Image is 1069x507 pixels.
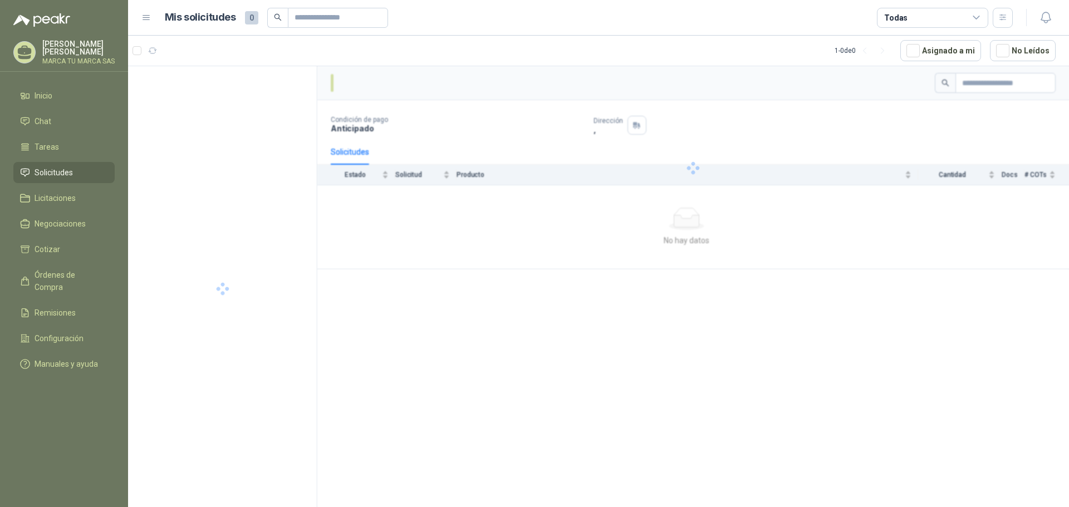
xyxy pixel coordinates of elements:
[35,141,59,153] span: Tareas
[35,192,76,204] span: Licitaciones
[13,162,115,183] a: Solicitudes
[990,40,1056,61] button: No Leídos
[42,58,115,65] p: MARCA TU MARCA SAS
[13,239,115,260] a: Cotizar
[13,136,115,157] a: Tareas
[35,90,52,102] span: Inicio
[245,11,258,24] span: 0
[13,353,115,375] a: Manuales y ayuda
[35,166,73,179] span: Solicitudes
[35,307,76,319] span: Remisiones
[35,332,84,344] span: Configuración
[35,269,104,293] span: Órdenes de Compra
[35,218,86,230] span: Negociaciones
[13,85,115,106] a: Inicio
[884,12,908,24] div: Todas
[13,213,115,234] a: Negociaciones
[13,188,115,209] a: Licitaciones
[13,302,115,323] a: Remisiones
[35,243,60,255] span: Cotizar
[13,13,70,27] img: Logo peakr
[13,264,115,298] a: Órdenes de Compra
[165,9,236,26] h1: Mis solicitudes
[13,111,115,132] a: Chat
[35,115,51,127] span: Chat
[274,13,282,21] span: search
[900,40,981,61] button: Asignado a mi
[13,328,115,349] a: Configuración
[35,358,98,370] span: Manuales y ayuda
[835,42,891,60] div: 1 - 0 de 0
[42,40,115,56] p: [PERSON_NAME] [PERSON_NAME]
